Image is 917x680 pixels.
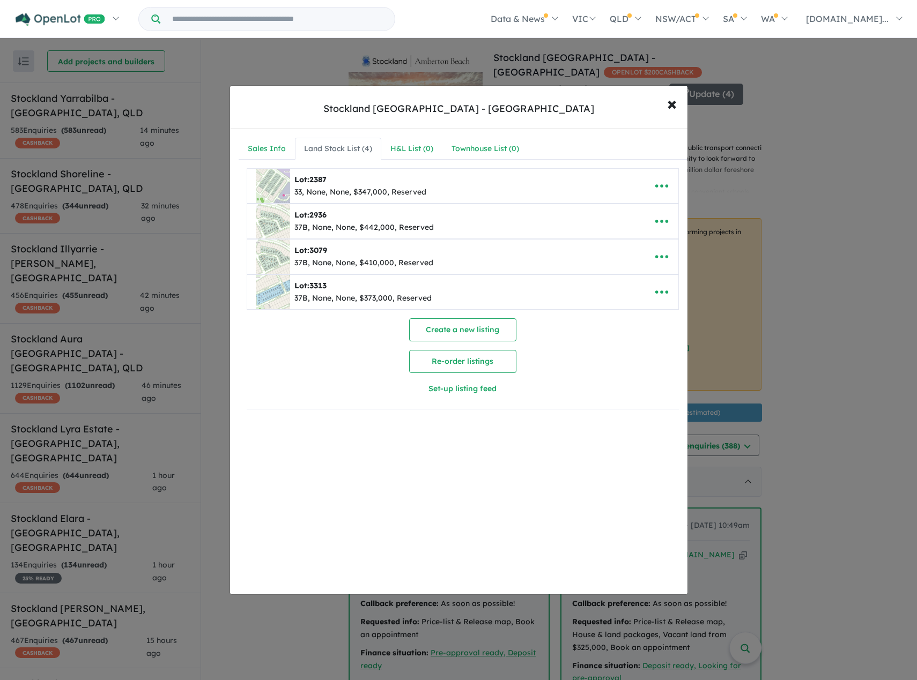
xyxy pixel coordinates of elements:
input: Try estate name, suburb, builder or developer [162,8,393,31]
div: H&L List ( 0 ) [390,143,433,155]
b: Lot: [294,175,327,184]
img: Stockland%20Amberton%20Beach%20-%20Eglinton%20-%20Lot%202936___1757478249.PNG [256,204,290,238]
img: Stockland%20Amberton%20Beach%20-%20Eglinton%20-%20Lot%202387___1757478070.PNG [256,169,290,203]
span: 2936 [309,210,327,220]
div: 37B, None, None, $373,000, Reserved [294,292,432,305]
img: Stockland%20Amberton%20Beach%20-%20Eglinton%20-%20Lot%203079___1759727163.PNG [256,240,290,274]
button: Set-up listing feed [354,377,571,400]
b: Lot: [294,281,327,290]
img: Openlot PRO Logo White [16,13,105,26]
div: 37B, None, None, $410,000, Reserved [294,257,433,270]
div: Stockland [GEOGRAPHIC_DATA] - [GEOGRAPHIC_DATA] [323,102,594,116]
div: Sales Info [248,143,286,155]
b: Lot: [294,245,327,255]
button: Re-order listings [409,350,516,373]
div: 33, None, None, $347,000, Reserved [294,186,426,199]
span: × [667,92,677,115]
span: 2387 [309,175,327,184]
b: Lot: [294,210,327,220]
div: Townhouse List ( 0 ) [452,143,519,155]
button: Create a new listing [409,318,516,341]
span: 3079 [309,245,327,255]
div: Land Stock List ( 4 ) [304,143,372,155]
span: 3313 [309,281,327,290]
div: 37B, None, None, $442,000, Reserved [294,221,434,234]
img: Stockland%20Amberton%20Beach%20-%20Eglinton%20-%20Lot%203313___1759727685.PNG [256,275,290,309]
span: [DOMAIN_NAME]... [806,13,889,24]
